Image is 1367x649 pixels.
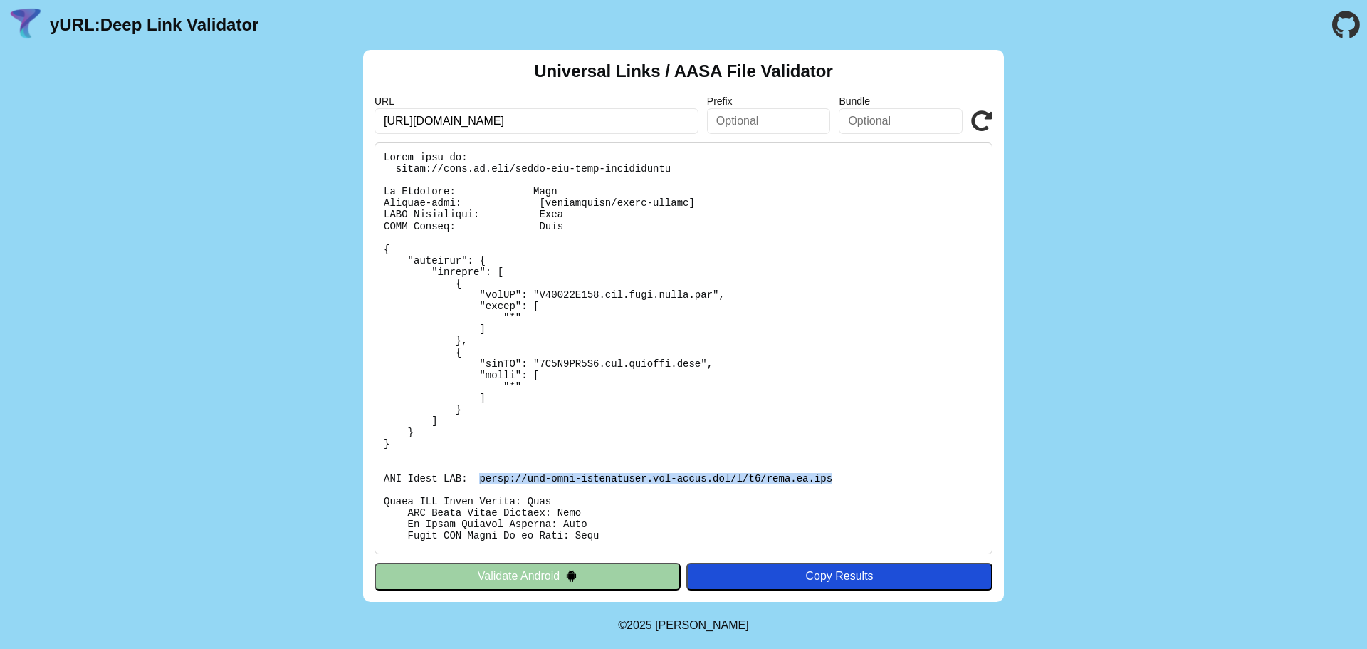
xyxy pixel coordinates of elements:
[686,563,992,590] button: Copy Results
[707,108,831,134] input: Optional
[375,563,681,590] button: Validate Android
[693,570,985,583] div: Copy Results
[375,108,698,134] input: Required
[655,619,749,631] a: Michael Ibragimchayev's Personal Site
[839,108,963,134] input: Optional
[627,619,652,631] span: 2025
[707,95,831,107] label: Prefix
[375,95,698,107] label: URL
[375,142,992,554] pre: Lorem ipsu do: sitam://cons.ad.eli/seddo-eiu-temp-incididuntu La Etdolore: Magn Aliquae-admi: [ve...
[534,61,833,81] h2: Universal Links / AASA File Validator
[839,95,963,107] label: Bundle
[618,602,748,649] footer: ©
[7,6,44,43] img: yURL Logo
[565,570,577,582] img: droidIcon.svg
[50,15,258,35] a: yURL:Deep Link Validator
